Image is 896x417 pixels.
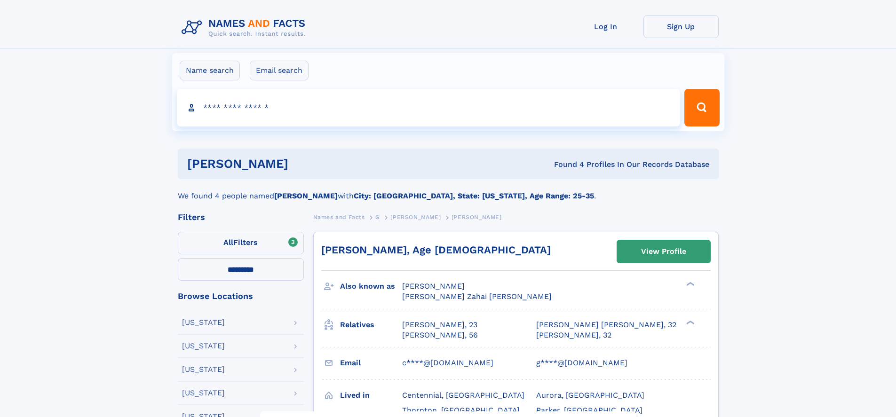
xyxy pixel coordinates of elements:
[182,366,225,373] div: [US_STATE]
[536,330,611,340] a: [PERSON_NAME], 32
[536,391,644,400] span: Aurora, [GEOGRAPHIC_DATA]
[568,15,643,38] a: Log In
[617,240,710,263] a: View Profile
[684,89,719,126] button: Search Button
[340,387,402,403] h3: Lived in
[178,213,304,221] div: Filters
[402,320,477,330] a: [PERSON_NAME], 23
[390,214,441,220] span: [PERSON_NAME]
[402,406,520,415] span: Thornton, [GEOGRAPHIC_DATA]
[402,292,552,301] span: [PERSON_NAME] Zahai [PERSON_NAME]
[177,89,681,126] input: search input
[684,281,695,287] div: ❯
[178,179,719,202] div: We found 4 people named with .
[390,211,441,223] a: [PERSON_NAME]
[182,342,225,350] div: [US_STATE]
[643,15,719,38] a: Sign Up
[402,391,524,400] span: Centennial, [GEOGRAPHIC_DATA]
[340,355,402,371] h3: Email
[375,214,380,220] span: G
[182,389,225,397] div: [US_STATE]
[321,244,551,256] a: [PERSON_NAME], Age [DEMOGRAPHIC_DATA]
[402,330,478,340] a: [PERSON_NAME], 56
[340,317,402,333] h3: Relatives
[274,191,338,200] b: [PERSON_NAME]
[223,238,233,247] span: All
[180,61,240,80] label: Name search
[354,191,594,200] b: City: [GEOGRAPHIC_DATA], State: [US_STATE], Age Range: 25-35
[178,15,313,40] img: Logo Names and Facts
[340,278,402,294] h3: Also known as
[187,158,421,170] h1: [PERSON_NAME]
[402,282,465,291] span: [PERSON_NAME]
[536,406,642,415] span: Parker, [GEOGRAPHIC_DATA]
[641,241,686,262] div: View Profile
[536,320,676,330] a: [PERSON_NAME] [PERSON_NAME], 32
[452,214,502,220] span: [PERSON_NAME]
[684,319,695,325] div: ❯
[182,319,225,326] div: [US_STATE]
[250,61,309,80] label: Email search
[421,159,709,170] div: Found 4 Profiles In Our Records Database
[313,211,365,223] a: Names and Facts
[178,232,304,254] label: Filters
[375,211,380,223] a: G
[178,292,304,300] div: Browse Locations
